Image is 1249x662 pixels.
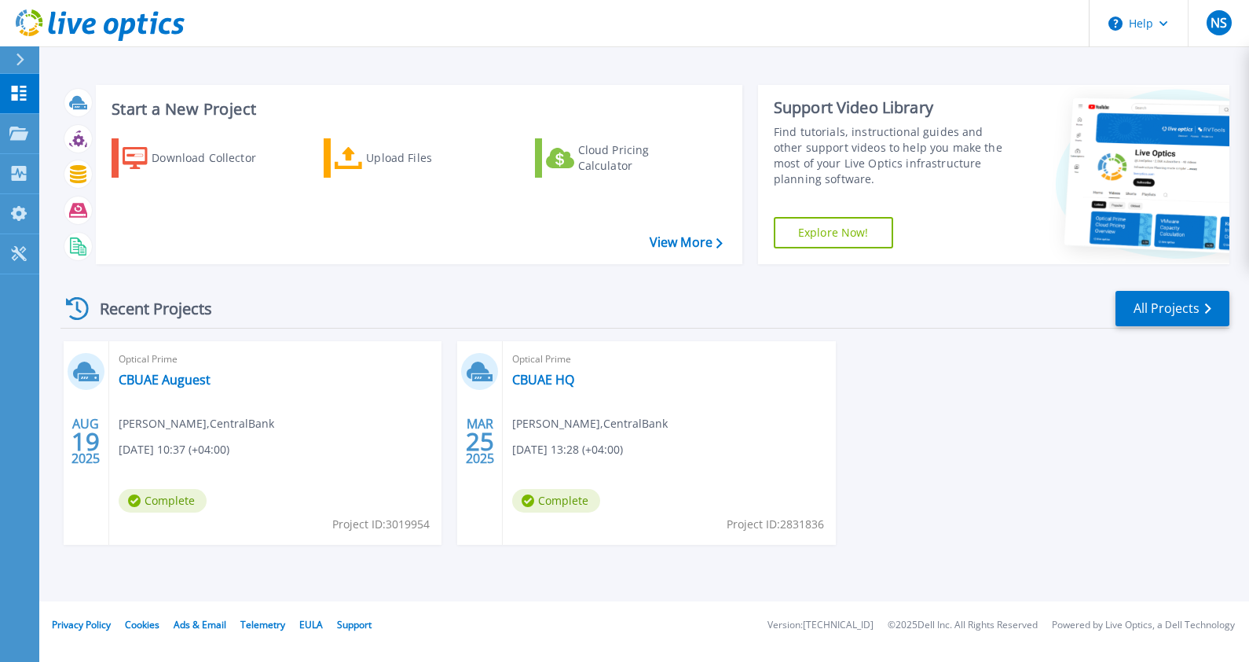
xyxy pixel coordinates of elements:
[299,618,323,631] a: EULA
[60,289,233,328] div: Recent Projects
[125,618,159,631] a: Cookies
[578,142,704,174] div: Cloud Pricing Calculator
[512,351,826,368] span: Optical Prime
[512,372,574,388] a: CBUAE HQ
[535,138,710,178] a: Cloud Pricing Calculator
[767,620,874,631] li: Version: [TECHNICAL_ID]
[650,235,723,250] a: View More
[727,516,824,533] span: Project ID: 2831836
[366,142,492,174] div: Upload Files
[512,441,623,458] span: [DATE] 13:28 (+04:00)
[174,618,226,631] a: Ads & Email
[888,620,1038,631] li: © 2025 Dell Inc. All Rights Reserved
[119,441,229,458] span: [DATE] 10:37 (+04:00)
[1115,291,1229,326] a: All Projects
[240,618,285,631] a: Telemetry
[119,351,432,368] span: Optical Prime
[466,435,494,448] span: 25
[774,217,893,248] a: Explore Now!
[112,101,722,118] h3: Start a New Project
[119,489,207,513] span: Complete
[119,415,274,432] span: [PERSON_NAME] , CentralBank
[512,489,600,513] span: Complete
[774,124,1011,187] div: Find tutorials, instructional guides and other support videos to help you make the most of your L...
[512,415,668,432] span: [PERSON_NAME] , CentralBank
[1052,620,1235,631] li: Powered by Live Optics, a Dell Technology
[324,138,499,178] a: Upload Files
[71,413,101,470] div: AUG 2025
[112,138,287,178] a: Download Collector
[119,372,211,388] a: CBUAE Auguest
[1211,17,1227,29] span: NS
[52,618,111,631] a: Privacy Policy
[337,618,372,631] a: Support
[465,413,495,470] div: MAR 2025
[774,97,1011,118] div: Support Video Library
[71,435,100,448] span: 19
[152,142,277,174] div: Download Collector
[332,516,430,533] span: Project ID: 3019954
